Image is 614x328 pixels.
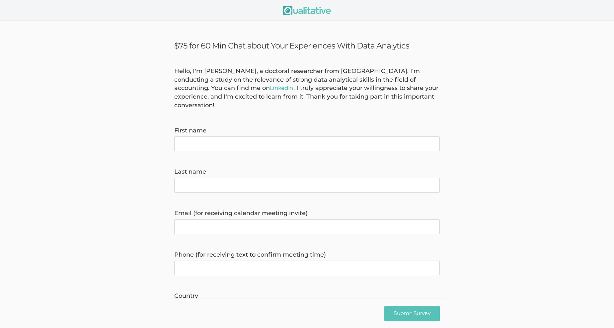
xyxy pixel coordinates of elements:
[174,209,440,218] label: Email (for receiving calendar meeting invite)
[384,306,440,321] input: Submit Survey
[174,41,440,50] h3: $75 for 60 Min Chat about Your Experiences With Data Analytics
[169,67,445,110] div: Hello, I'm [PERSON_NAME], a doctoral researcher from [GEOGRAPHIC_DATA]. I'm conducting a study on...
[283,6,331,15] img: Qualitative
[270,85,293,91] a: LinkedIn
[174,292,440,300] label: Country
[174,168,440,176] label: Last name
[174,126,440,135] label: First name
[174,251,440,259] label: Phone (for receiving text to confirm meeting time)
